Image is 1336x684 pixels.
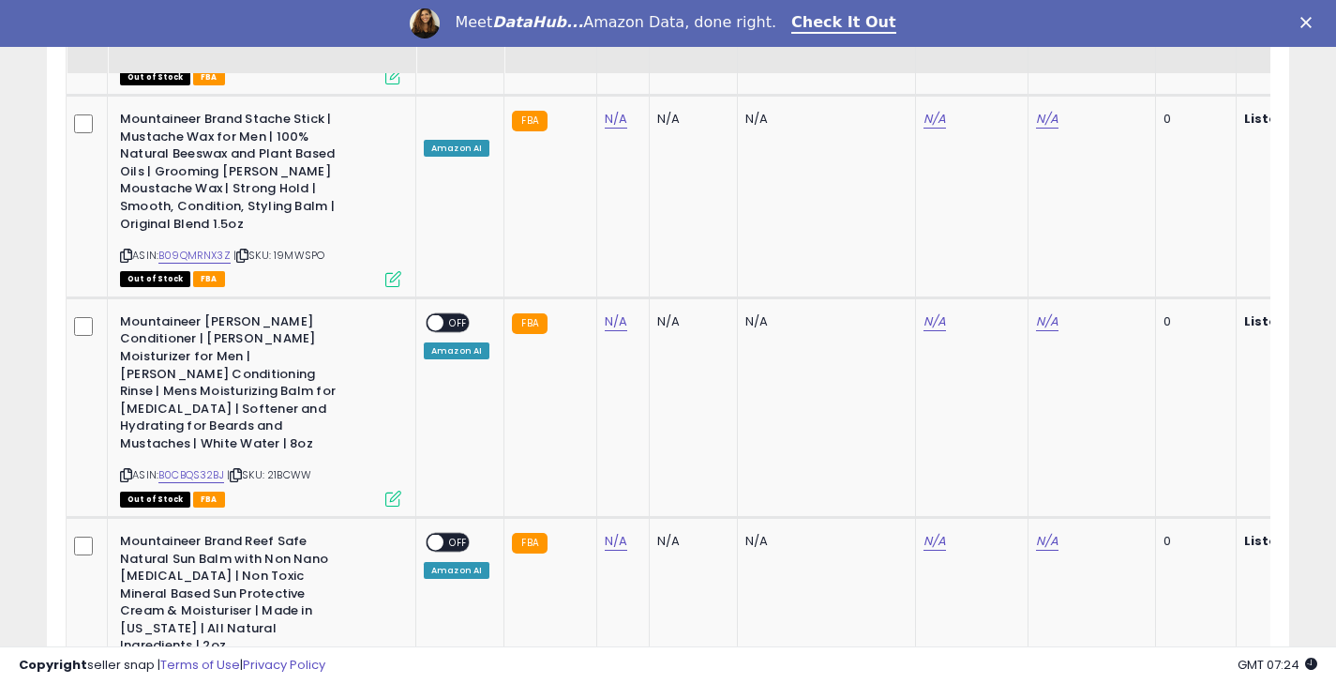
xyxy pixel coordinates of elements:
[193,271,225,287] span: FBA
[38,133,338,165] p: Hi Kong 👋
[236,30,274,68] img: Profile image for Gab
[512,313,547,334] small: FBA
[158,248,231,264] a: B09QMRNX3Z
[1163,313,1222,330] div: 0
[120,533,348,660] b: Mountaineer Brand Reef Safe Natural Sun Balm with Non Nano [MEDICAL_DATA] | Non Toxic Mineral Bas...
[20,249,355,318] div: Adam avatarGab avatarPJ avatarBecause I do $70000 total in revenue, but only $20000 of the revenu...
[201,30,238,68] img: Profile image for PJ
[1036,110,1058,129] a: N/A
[605,532,627,551] a: N/A
[657,313,723,330] div: N/A
[120,69,190,85] span: All listings that are currently out of stock and unavailable for purchase on Amazon
[297,618,327,631] span: Help
[52,281,74,304] img: PJ avatar
[193,69,225,85] span: FBA
[1244,110,1329,128] b: Listed Price:
[745,533,901,550] div: N/A
[120,271,190,287] span: All listings that are currently out of stock and unavailable for purchase on Amazon
[38,485,314,524] div: Listing Table Metrics Glossary (Column Names)
[38,36,135,66] img: logo
[193,492,225,508] span: FBA
[27,398,348,435] button: Search for help
[250,571,375,646] button: Help
[38,236,337,256] div: Recent message
[79,266,1010,281] span: Because I do $70000 total in revenue, but only $20000 of the revenue of SKUs need repricing, $500...
[455,13,776,32] div: Meet Amazon Data, done right.
[227,467,311,482] span: | SKU: 21BCWW
[19,328,356,380] div: Send us a message
[443,535,473,551] span: OFF
[125,571,249,646] button: Messages
[38,450,314,470] div: The Reduced Profit Range (RPR)
[1163,533,1222,550] div: 0
[1036,532,1058,551] a: N/A
[38,407,152,427] span: Search for help
[157,283,210,303] div: • 1h ago
[27,532,348,567] div: Yo-Yo Repricing Rule
[605,312,627,331] a: N/A
[443,314,473,330] span: OFF
[120,111,348,237] b: Mountaineer Brand Stache Stick | Mustache Wax for Men | 100% Natural Beeswax and Plant Based Oils...
[27,443,348,478] div: The Reduced Profit Range (RPR)
[657,533,723,550] div: N/A
[1163,111,1222,128] div: 0
[272,30,309,68] img: Profile image for Adam
[38,540,314,559] div: Yo-Yo Repricing Rule
[158,467,224,483] a: B0CBQS32BJ
[160,656,240,674] a: Terms of Use
[19,220,356,319] div: Recent messageAdam avatarGab avatarPJ avatarBecause I do $70000 total in revenue, but only $20000...
[1238,656,1317,674] span: 2025-09-7 07:24 GMT
[791,13,896,34] a: Check It Out
[424,342,489,359] div: Amazon AI
[745,313,901,330] div: N/A
[745,111,901,128] div: N/A
[1300,17,1319,28] div: Close
[243,656,325,674] a: Privacy Policy
[512,533,547,554] small: FBA
[19,656,87,674] strong: Copyright
[79,283,153,303] div: Seller Snap
[38,344,313,364] div: Send us a message
[512,111,547,131] small: FBA
[120,492,190,508] span: All listings that are currently out of stock and unavailable for purchase on Amazon
[1244,532,1329,550] b: Listed Price:
[38,165,338,197] p: How can we help?
[410,8,440,38] img: Profile image for Georgie
[44,266,67,289] img: Adam avatar
[923,110,946,129] a: N/A
[605,110,627,129] a: N/A
[36,281,58,304] img: Gab avatar
[120,111,401,285] div: ASIN:
[424,562,489,579] div: Amazon AI
[233,248,324,263] span: | SKU: 19MWSPO
[1244,312,1329,330] b: Listed Price:
[120,313,348,458] b: Mountaineer [PERSON_NAME] Conditioner | [PERSON_NAME] Moisturizer for Men | [PERSON_NAME] Conditi...
[27,478,348,532] div: Listing Table Metrics Glossary (Column Names)
[1036,312,1058,331] a: N/A
[657,111,723,128] div: N/A
[120,313,401,505] div: ASIN:
[41,618,83,631] span: Home
[19,657,325,675] div: seller snap | |
[424,140,489,157] div: Amazon AI
[156,618,220,631] span: Messages
[923,532,946,551] a: N/A
[492,13,583,31] i: DataHub...
[323,30,356,64] div: Close
[923,312,946,331] a: N/A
